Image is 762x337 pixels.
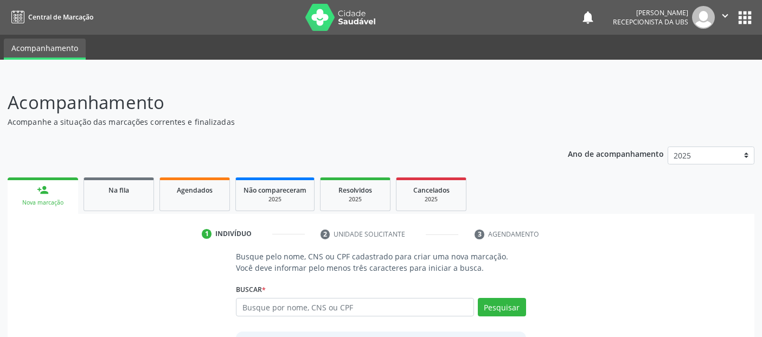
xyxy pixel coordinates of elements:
[715,6,735,29] button: 
[478,298,526,316] button: Pesquisar
[236,281,266,298] label: Buscar
[37,184,49,196] div: person_add
[236,251,526,274] p: Busque pelo nome, CNS ou CPF cadastrado para criar uma nova marcação. Você deve informar pelo men...
[28,12,93,22] span: Central de Marcação
[613,8,688,17] div: [PERSON_NAME]
[404,195,458,204] div: 2025
[202,229,212,239] div: 1
[692,6,715,29] img: img
[8,8,93,26] a: Central de Marcação
[8,89,530,116] p: Acompanhamento
[328,195,382,204] div: 2025
[413,186,450,195] span: Cancelados
[108,186,129,195] span: Na fila
[4,39,86,60] a: Acompanhamento
[244,186,306,195] span: Não compareceram
[338,186,372,195] span: Resolvidos
[177,186,213,195] span: Agendados
[215,229,252,239] div: Indivíduo
[568,147,664,160] p: Ano de acompanhamento
[15,199,71,207] div: Nova marcação
[580,10,595,25] button: notifications
[719,10,731,22] i: 
[236,298,473,316] input: Busque por nome, CNS ou CPF
[8,116,530,128] p: Acompanhe a situação das marcações correntes e finalizadas
[613,17,688,27] span: Recepcionista da UBS
[735,8,754,27] button: apps
[244,195,306,204] div: 2025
